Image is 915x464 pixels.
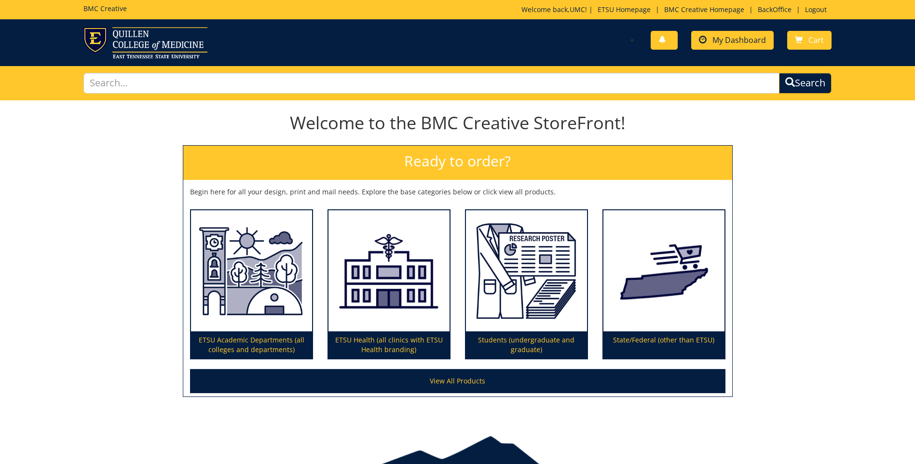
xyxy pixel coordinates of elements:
a: ETSU Homepage [593,5,656,14]
p: Welcome back, ! | | | | [521,5,832,14]
p: ETSU Academic Departments (all colleges and departments) [191,331,312,358]
a: Logout [800,5,832,14]
img: Students (undergraduate and graduate) [466,210,587,332]
a: ETSU Academic Departments (all colleges and departments) [191,210,312,359]
a: State/Federal (other than ETSU) [603,210,724,359]
span: Cart [808,35,824,45]
p: ETSU Health (all clinics with ETSU Health branding) [328,331,450,358]
a: BMC Creative Homepage [659,5,749,14]
img: ETSU Health (all clinics with ETSU Health branding) [328,210,450,332]
a: Students (undergraduate and graduate) [466,210,587,359]
a: View All Products [190,369,725,393]
a: My Dashboard [691,31,774,50]
h5: BMC Creative [83,5,127,12]
button: Search [779,73,832,94]
img: ETSU logo [83,27,207,58]
p: Students (undergraduate and graduate) [466,331,587,358]
a: ETSU Health (all clinics with ETSU Health branding) [328,210,450,359]
a: UMC [570,5,585,14]
p: State/Federal (other than ETSU) [603,331,724,358]
a: BackOffice [753,5,796,14]
p: Begin here for all your design, print and mail needs. Explore the base categories below or click ... [190,187,725,197]
h2: Ready to order? [183,146,732,180]
input: Search... [83,73,779,94]
img: ETSU Academic Departments (all colleges and departments) [191,210,312,332]
h1: Welcome to the BMC Creative StoreFront! [183,113,733,133]
img: State/Federal (other than ETSU) [603,210,724,332]
a: Cart [787,31,832,50]
span: My Dashboard [712,35,766,45]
